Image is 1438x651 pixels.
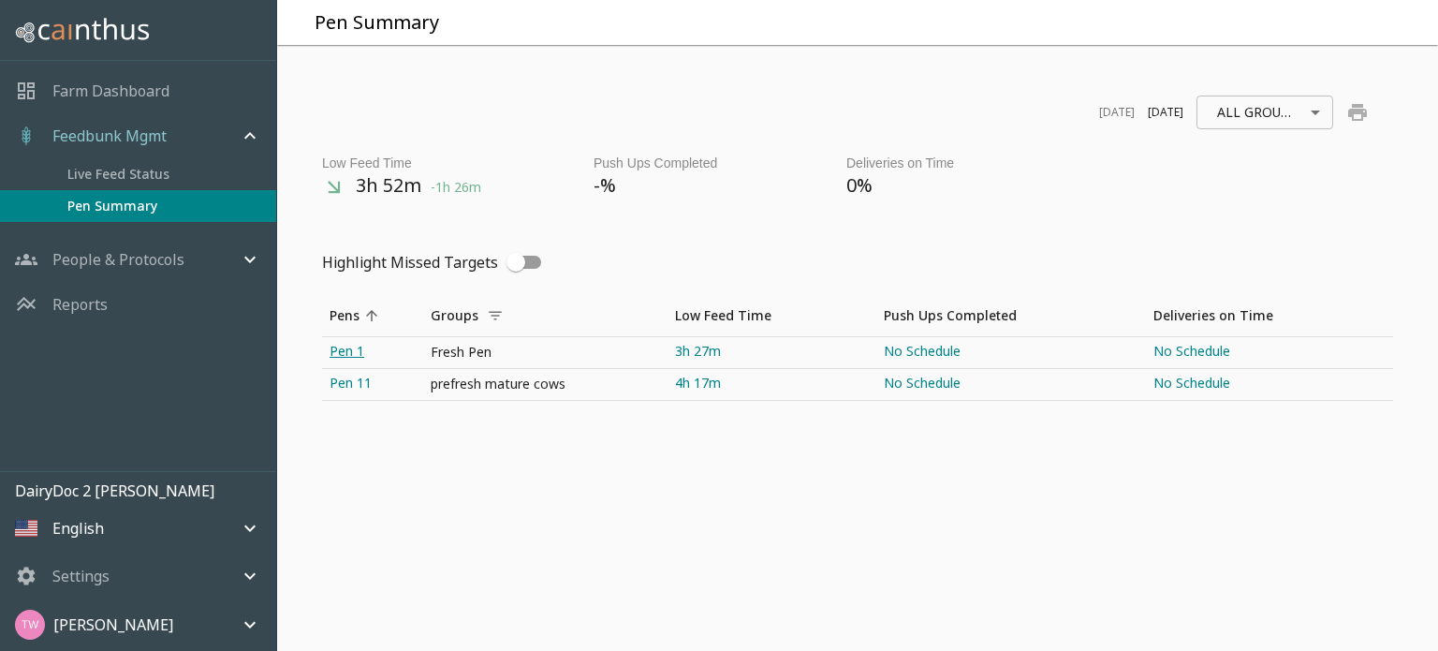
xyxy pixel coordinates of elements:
a: Pen 1 [322,337,423,368]
span: Deliveries on Time [1153,304,1298,327]
span: Groups [431,303,512,329]
p: [PERSON_NAME] [53,614,173,636]
td: prefresh mature cows [423,368,668,400]
div: Push Ups Completed [594,154,790,173]
span: [DATE] [1099,103,1135,122]
a: Farm Dashboard [52,80,169,102]
div: Low Feed Time [322,154,537,173]
p: Settings [52,565,110,587]
a: 3h 27m [668,337,877,368]
span: Live Feed Status [67,164,261,185]
h5: 3h 52m [322,173,537,200]
span: Highlight Missed Targets [322,251,498,274]
h5: 0% [846,173,1043,199]
span: -1h 26m [431,179,481,197]
a: No Schedule [876,369,1145,400]
h5: -% [594,173,790,199]
img: 2dc84e54abcaacbae2fd0c1569c539fa [15,610,45,640]
td: Fresh Pen [423,336,668,368]
span: [DATE] [1148,103,1183,122]
p: People & Protocols [52,248,184,271]
p: DairyDoc 2 [PERSON_NAME] [15,480,276,502]
span: Pens [330,304,384,327]
a: No Schedule [1146,369,1393,400]
a: Reports [52,293,108,316]
p: Feedbunk Mgmt [52,125,167,147]
a: 4h 17m [668,369,877,400]
a: No Schedule [1146,337,1393,368]
a: Pen 11 [322,369,423,400]
div: All Groups [1204,87,1326,137]
span: Low Feed Time [675,304,796,327]
h5: Pen Summary [315,10,439,36]
span: Pen Summary [67,196,261,216]
a: No Schedule [876,337,1145,368]
button: print chart [1335,90,1380,135]
div: Deliveries on Time [846,154,1043,173]
p: English [52,517,104,540]
span: Push Ups Completed [884,304,1041,327]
